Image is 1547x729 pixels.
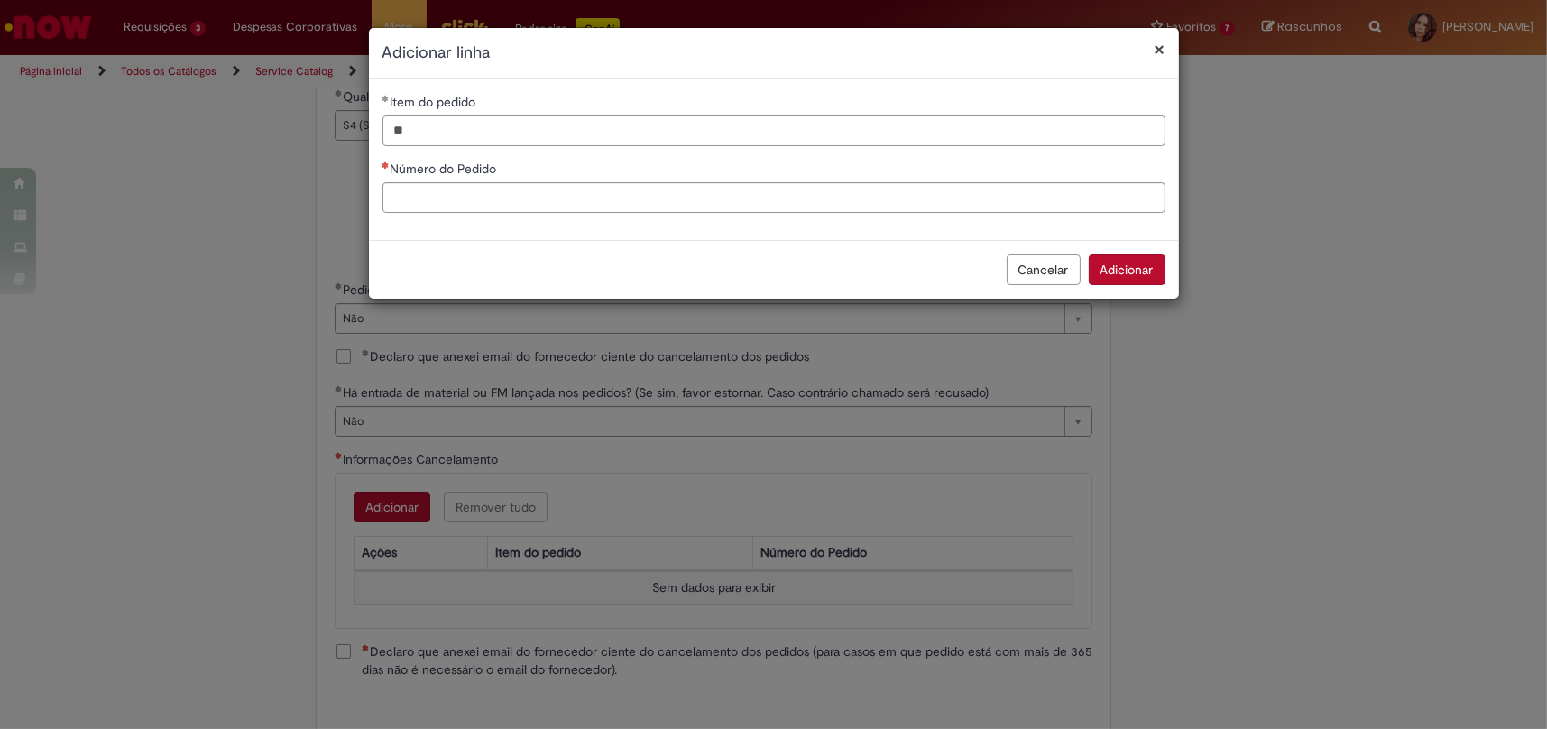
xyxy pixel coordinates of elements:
[1007,254,1081,285] button: Cancelar
[382,182,1165,213] input: Número do Pedido
[391,94,480,110] span: Item do pedido
[382,95,391,102] span: Obrigatório Preenchido
[1155,40,1165,59] button: Fechar modal
[1089,254,1165,285] button: Adicionar
[382,42,1165,65] h2: Adicionar linha
[382,161,391,169] span: Necessários
[391,161,501,177] span: Número do Pedido
[382,115,1165,146] input: Item do pedido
